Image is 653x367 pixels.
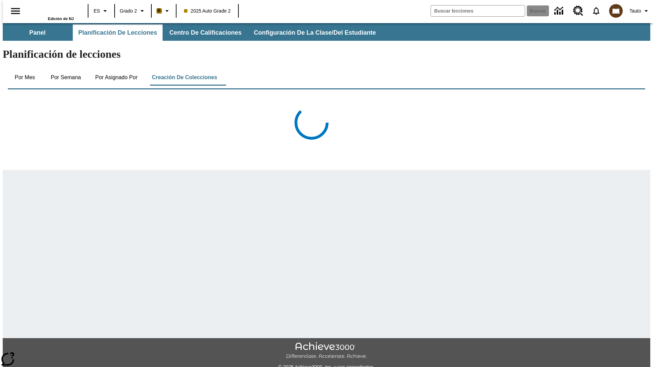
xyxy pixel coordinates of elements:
[117,5,149,17] button: Grado: Grado 2, Elige un grado
[605,2,627,20] button: Escoja un nuevo avatar
[3,23,650,41] div: Subbarra de navegación
[609,4,623,18] img: avatar image
[5,1,26,21] button: Abrir el menú lateral
[73,24,163,41] button: Planificación de lecciones
[630,7,641,15] span: Tauto
[248,24,381,41] button: Configuración de la clase/del estudiante
[3,24,382,41] div: Subbarra de navegación
[30,2,74,21] div: Portada
[431,5,525,16] input: Buscar campo
[184,7,231,15] span: 2025 Auto Grade 2
[286,342,367,360] img: Achieve3000 Differentiate Accelerate Achieve
[120,7,137,15] span: Grado 2
[3,24,71,41] button: Panel
[164,24,247,41] button: Centro de calificaciones
[157,6,161,15] span: B
[48,17,74,21] span: Edición de NJ
[550,2,569,20] a: Centro de información
[90,69,143,86] button: Por asignado por
[45,69,86,86] button: Por semana
[94,7,100,15] span: ES
[154,5,174,17] button: Boost El color de la clase es anaranjado claro. Cambiar el color de la clase.
[569,2,587,20] a: Centro de recursos, Se abrirá en una pestaña nueva.
[90,5,112,17] button: Lenguaje: ES, Selecciona un idioma
[30,3,74,17] a: Portada
[587,2,605,20] a: Notificaciones
[8,69,42,86] button: Por mes
[146,69,222,86] button: Creación de colecciones
[3,48,650,60] h1: Planificación de lecciones
[627,5,653,17] button: Perfil/Configuración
